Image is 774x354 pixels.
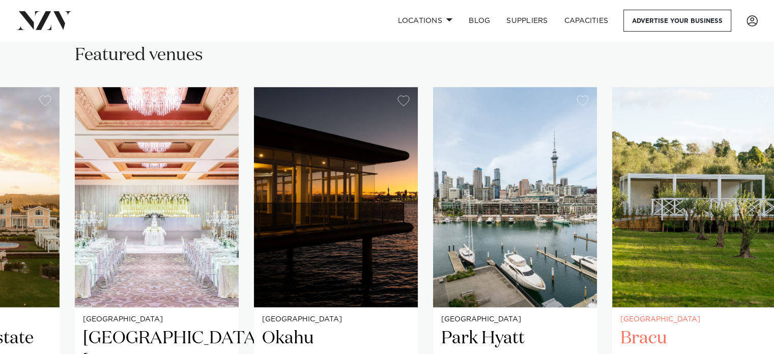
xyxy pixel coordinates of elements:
[623,10,731,32] a: Advertise your business
[16,11,72,30] img: nzv-logo.png
[498,10,556,32] a: SUPPLIERS
[75,44,203,67] h2: Featured venues
[461,10,498,32] a: BLOG
[262,316,410,323] small: [GEOGRAPHIC_DATA]
[620,316,768,323] small: [GEOGRAPHIC_DATA]
[83,316,231,323] small: [GEOGRAPHIC_DATA]
[556,10,617,32] a: Capacities
[441,316,589,323] small: [GEOGRAPHIC_DATA]
[389,10,461,32] a: Locations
